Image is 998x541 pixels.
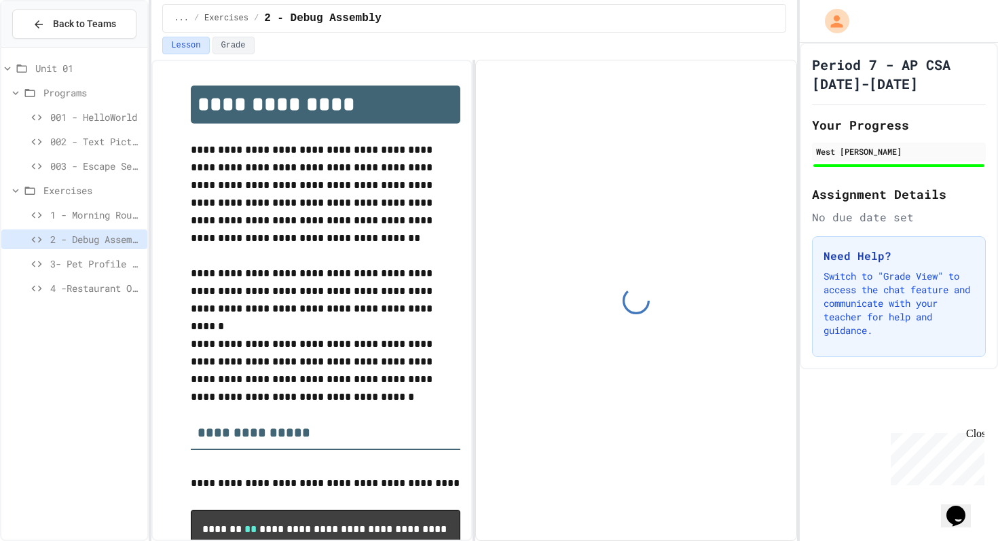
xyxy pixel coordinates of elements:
div: West [PERSON_NAME] [816,145,982,157]
span: Exercises [204,13,248,24]
span: 002 - Text Picture [50,134,142,149]
iframe: chat widget [941,487,984,527]
h2: Assignment Details [812,185,986,204]
span: ... [174,13,189,24]
span: Programs [43,86,142,100]
button: Lesson [162,37,209,54]
span: Back to Teams [53,17,116,31]
iframe: chat widget [885,428,984,485]
span: Unit 01 [35,61,142,75]
h2: Your Progress [812,115,986,134]
div: No due date set [812,209,986,225]
span: / [254,13,259,24]
h3: Need Help? [824,248,974,264]
h1: Period 7 - AP CSA [DATE]-[DATE] [812,55,986,93]
div: Chat with us now!Close [5,5,94,86]
span: 003 - Escape Sequences [50,159,142,173]
span: 2 - Debug Assembly [50,232,142,246]
span: 4 -Restaurant Order System [50,281,142,295]
div: My Account [811,5,853,37]
span: 2 - Debug Assembly [264,10,382,26]
span: 001 - HelloWorld [50,110,142,124]
span: 1 - Morning Routine Fix [50,208,142,222]
button: Grade [212,37,255,54]
p: Switch to "Grade View" to access the chat feature and communicate with your teacher for help and ... [824,269,974,337]
span: Exercises [43,183,142,198]
span: 3- Pet Profile Fix [50,257,142,271]
button: Back to Teams [12,10,136,39]
span: / [194,13,199,24]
